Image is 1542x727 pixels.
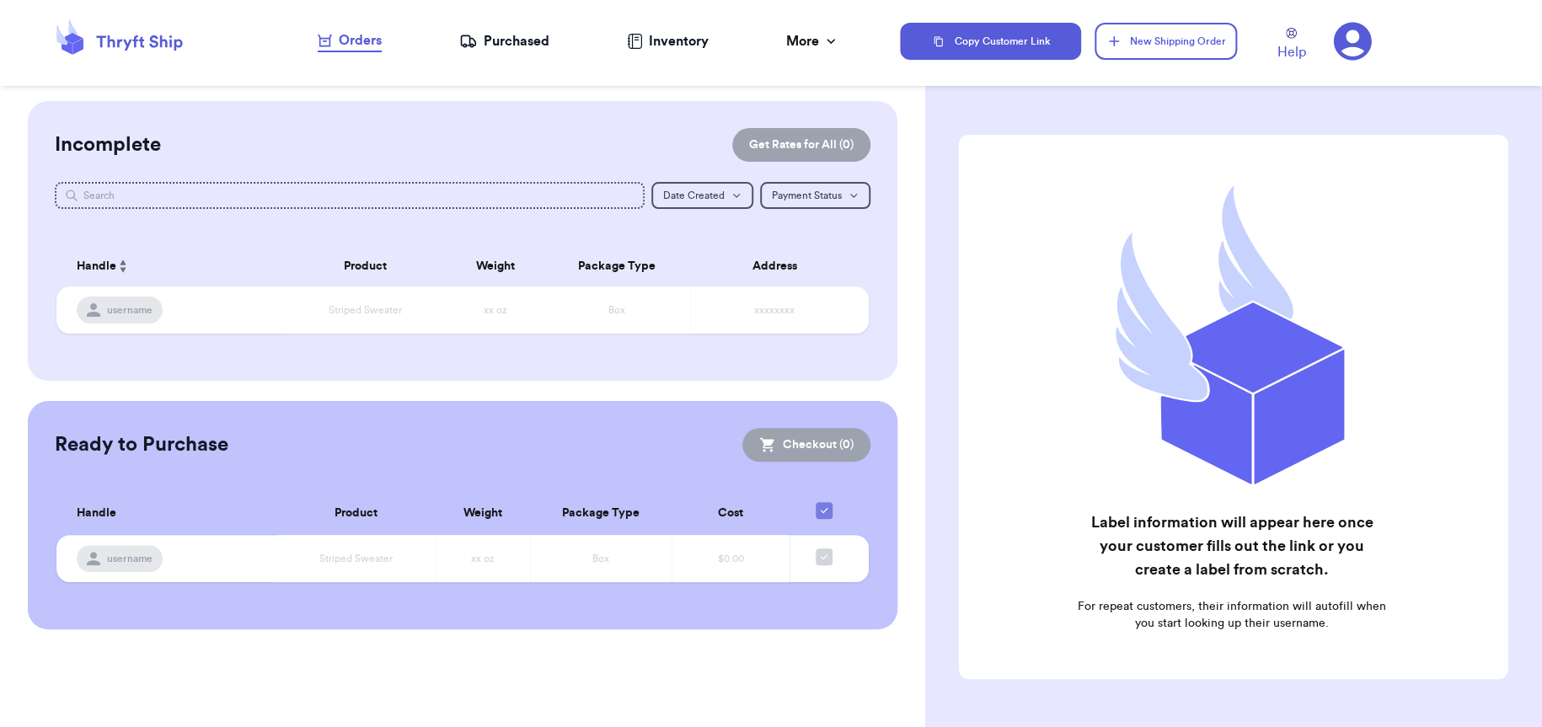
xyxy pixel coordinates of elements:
button: Payment Status [760,182,870,209]
h2: Ready to Purchase [55,431,228,458]
th: Product [277,492,435,535]
div: More [786,31,839,51]
span: username [107,552,153,565]
th: Package Type [543,246,690,286]
span: $0.00 [718,553,744,564]
button: Get Rates for All (0) [732,128,870,162]
th: Cost [672,492,790,535]
a: Orders [318,30,382,52]
span: Handle [77,258,116,275]
a: Purchased [459,31,549,51]
span: username [107,303,153,317]
span: Date Created [663,190,725,200]
span: Striped Sweater [329,305,402,315]
span: xx oz [484,305,507,315]
span: xxxxxxxx [754,305,795,315]
span: Box [592,553,609,564]
a: Help [1277,28,1306,62]
th: Weight [447,246,544,286]
th: Product [284,246,447,286]
input: Search [55,182,645,209]
span: Help [1277,42,1306,62]
button: Date Created [651,182,753,209]
span: Box [608,305,625,315]
span: Striped Sweater [319,553,393,564]
span: Payment Status [772,190,842,200]
div: Orders [318,30,382,51]
button: Sort ascending [116,256,130,276]
button: Checkout (0) [742,428,870,462]
p: For repeat customers, their information will autofill when you start looking up their username. [1076,598,1388,632]
button: Copy Customer Link [900,23,1082,60]
button: New Shipping Order [1095,23,1236,60]
th: Address [690,246,869,286]
th: Package Type [530,492,672,535]
span: Handle [77,505,116,522]
a: Inventory [627,31,709,51]
th: Weight [435,492,529,535]
span: xx oz [470,553,494,564]
h2: Label information will appear here once your customer fills out the link or you create a label fr... [1076,511,1388,581]
h2: Incomplete [55,131,161,158]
